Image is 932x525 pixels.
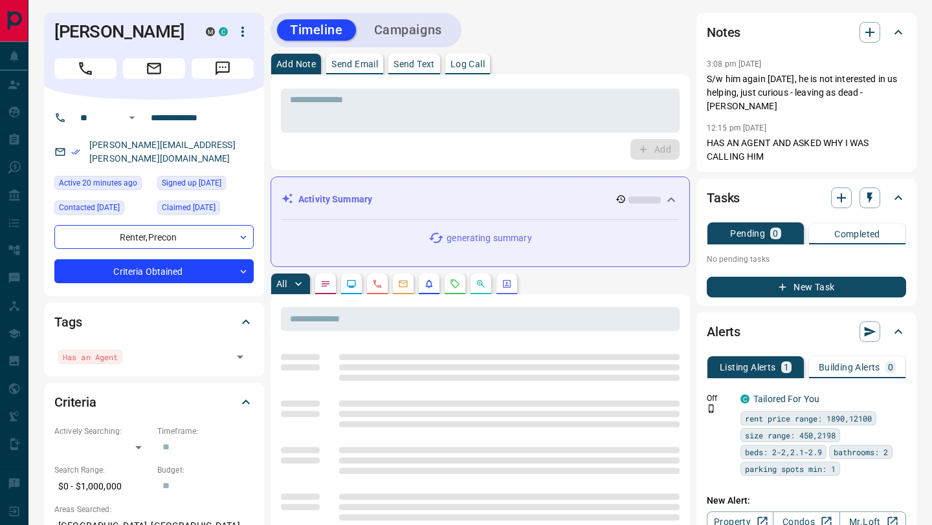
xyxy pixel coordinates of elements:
p: Off [707,392,733,404]
svg: Listing Alerts [424,279,434,289]
a: Tailored For You [753,394,819,404]
div: Alerts [707,316,906,347]
button: New Task [707,277,906,297]
p: generating summary [447,231,531,245]
p: Pending [730,229,765,238]
p: Add Note [276,59,316,69]
p: No pending tasks [707,250,906,269]
svg: Requests [450,279,460,289]
p: 0 [773,229,778,238]
svg: Lead Browsing Activity [346,279,357,289]
p: Budget: [157,464,254,476]
p: Listing Alerts [720,363,776,372]
p: 0 [888,363,893,372]
p: S/w him again [DATE], he is not interested in us helping, just curious - leaving as dead - [PERSO... [707,72,906,113]
svg: Agent Actions [502,279,512,289]
p: 12:15 pm [DATE] [707,123,766,133]
button: Timeline [277,19,356,41]
button: Open [231,348,249,366]
span: Signed up [DATE] [162,177,221,189]
p: Completed [834,230,880,239]
div: condos.ca [740,394,749,403]
span: parking spots min: 1 [745,462,836,475]
span: Claimed [DATE] [162,201,216,214]
div: Criteria [54,387,254,418]
h2: Criteria [54,392,96,412]
span: Contacted [DATE] [59,201,120,214]
p: Actively Searching: [54,425,151,437]
button: Campaigns [361,19,455,41]
a: [PERSON_NAME][EMAIL_ADDRESS][PERSON_NAME][DOMAIN_NAME] [89,140,236,164]
div: Sat Sep 07 2019 [157,176,254,194]
p: All [276,279,287,288]
svg: Calls [372,279,383,289]
p: Search Range: [54,464,151,476]
span: Call [54,58,116,79]
div: Mon Aug 18 2025 [54,176,151,194]
span: Has an Agent [63,350,118,363]
svg: Push Notification Only [707,404,716,413]
p: Areas Searched: [54,504,254,515]
h1: [PERSON_NAME] [54,21,186,42]
div: mrloft.ca [206,27,215,36]
div: Tags [54,306,254,337]
button: Open [124,110,140,125]
div: Renter , Precon [54,225,254,249]
p: Building Alerts [819,363,880,372]
p: Send Email [331,59,378,69]
span: Email [123,58,185,79]
p: $0 - $1,000,000 [54,476,151,497]
p: 3:08 pm [DATE] [707,59,762,69]
h2: Tasks [707,187,740,208]
svg: Notes [320,279,331,289]
div: Fri Jul 18 2025 [54,200,151,219]
svg: Opportunities [476,279,486,289]
h2: Tags [54,312,82,332]
h2: Alerts [707,321,740,342]
span: size range: 450,2198 [745,429,836,442]
p: Activity Summary [298,193,372,206]
p: 1 [784,363,789,372]
p: Log Call [450,59,485,69]
h2: Notes [707,22,740,43]
div: Wed Sep 11 2024 [157,200,254,219]
div: Criteria Obtained [54,259,254,283]
span: beds: 2-2,2.1-2.9 [745,445,822,458]
span: Message [192,58,254,79]
svg: Email Verified [71,147,80,156]
span: rent price range: 1890,12100 [745,412,872,425]
div: Activity Summary [282,187,679,211]
span: Active 20 minutes ago [59,177,137,189]
span: bathrooms: 2 [834,445,888,458]
div: Tasks [707,182,906,213]
div: Notes [707,17,906,48]
p: Timeframe: [157,425,254,437]
div: condos.ca [219,27,228,36]
p: New Alert: [707,494,906,508]
p: Send Text [394,59,435,69]
p: HAS AN AGENT AND ASKED WHY I WAS CALLING HIM [707,136,906,164]
svg: Emails [398,279,408,289]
